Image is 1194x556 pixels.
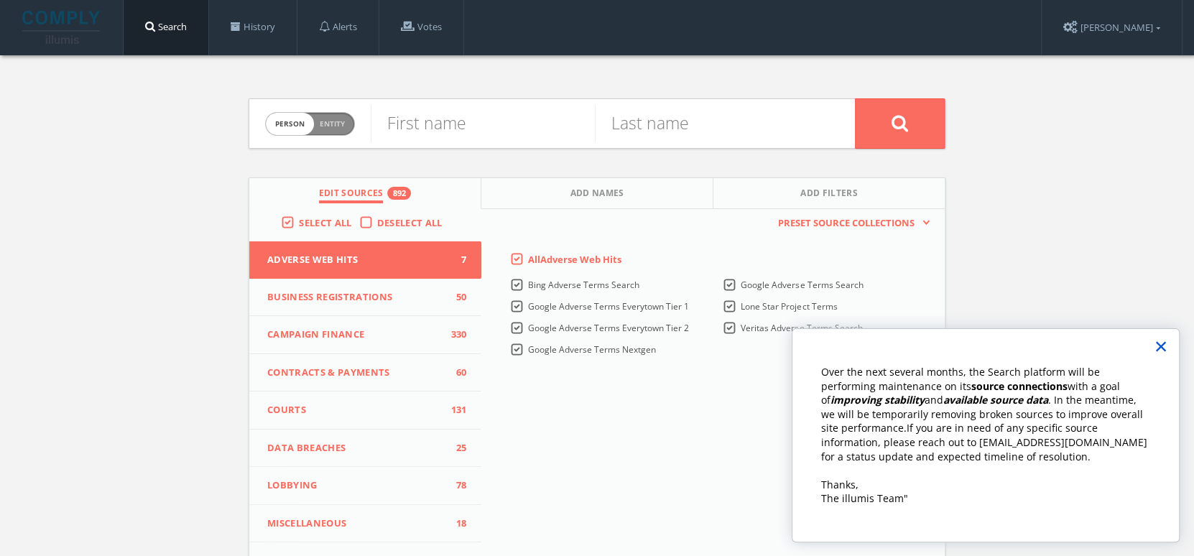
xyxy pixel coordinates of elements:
span: Bing Adverse Terms Search [528,279,639,291]
span: Add Filters [800,187,858,203]
span: Google Adverse Terms Everytown Tier 2 [528,322,689,334]
span: Lone Star Project Terms [741,300,837,312]
span: Preset Source Collections [771,216,922,231]
span: Contracts & Payments [267,366,445,380]
span: Campaign Finance [267,328,445,342]
div: 892 [387,187,411,200]
span: 50 [445,290,467,305]
span: Adverse Web Hits [267,253,445,267]
span: person [266,113,314,135]
span: 25 [445,441,467,455]
span: Entity [320,119,345,129]
span: Over the next several months, the Search platform will be performing maintenance on its [821,365,1103,393]
strong: improving stability [830,393,925,407]
span: 131 [445,403,467,417]
em: available source data [943,393,1048,407]
span: 330 [445,328,467,342]
span: Courts [267,403,445,417]
span: Veritas Adverse Terms Search [741,322,862,334]
p: Thanks, [821,478,1150,492]
span: Data Breaches [267,441,445,455]
span: Select All [299,216,351,229]
span: Miscellaneous [267,516,445,531]
span: Edit Sources [319,187,384,203]
button: Close [1154,335,1167,358]
span: 78 [445,478,467,493]
span: 18 [445,516,467,531]
span: and [925,393,943,407]
span: Lobbying [267,478,445,493]
span: with a goal of [821,379,1123,407]
span: Google Adverse Terms Nextgen [528,343,656,356]
p: The illumis Team" [821,491,1150,506]
span: Business Registrations [267,290,445,305]
span: All Adverse Web Hits [528,253,621,266]
span: Google Adverse Terms Search [741,279,863,291]
span: Add Names [570,187,624,203]
span: 60 [445,366,467,380]
span: Deselect All [377,216,443,229]
span: Google Adverse Terms Everytown Tier 1 [528,300,689,312]
span: . In the meantime, we will be temporarily removing broken sources to improve overall site perform... [821,393,1150,463]
strong: source connections [971,379,1068,393]
span: 7 [445,253,467,267]
img: illumis [22,11,103,44]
